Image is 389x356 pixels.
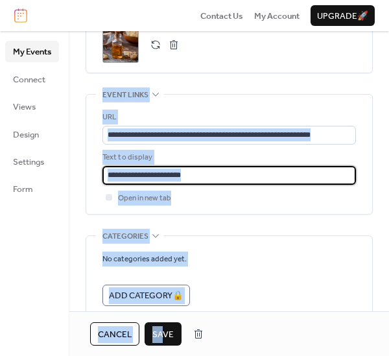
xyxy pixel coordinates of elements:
a: Design [5,124,59,145]
a: Views [5,96,59,117]
a: My Account [254,9,300,22]
span: Contact Us [200,10,243,23]
div: ; [102,27,139,63]
img: logo [14,8,27,23]
a: Form [5,178,59,199]
div: Text to display [102,151,353,164]
span: Categories [102,230,148,243]
span: Connect [13,73,45,86]
a: Connect [5,69,59,89]
span: No categories added yet. [102,253,187,266]
span: My Events [13,45,51,58]
a: My Events [5,41,59,62]
span: Cancel [98,328,132,341]
span: Settings [13,156,44,169]
span: Views [13,101,36,113]
button: Save [145,322,182,346]
span: Design [13,128,39,141]
button: Upgrade🚀 [311,5,375,26]
span: Save [152,328,174,341]
div: URL [102,111,353,124]
span: My Account [254,10,300,23]
span: Form [13,183,33,196]
span: Open in new tab [118,192,171,205]
a: Settings [5,151,59,172]
button: Cancel [90,322,139,346]
span: Upgrade 🚀 [317,10,368,23]
a: Contact Us [200,9,243,22]
span: Event links [102,89,148,102]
